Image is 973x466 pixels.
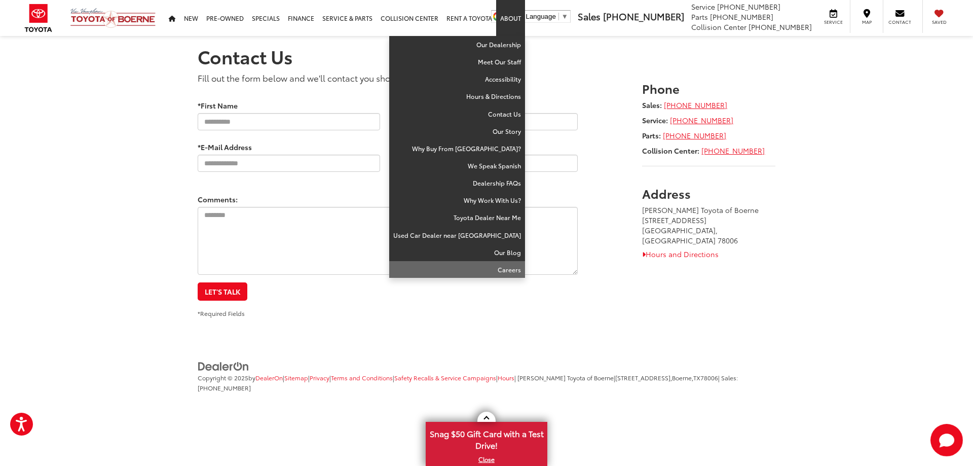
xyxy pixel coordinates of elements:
a: Safety Recalls & Service Campaigns, Opens in a new tab [394,373,496,382]
small: *Required Fields [198,309,245,317]
a: Select Language​ [505,13,568,20]
a: Accessibility: Opens in a new tab [389,70,525,88]
h3: Phone [642,82,775,95]
span: Select Language [505,13,556,20]
a: [PHONE_NUMBER] [701,146,765,156]
span: Boerne, [672,373,693,382]
a: [PHONE_NUMBER] [670,115,733,125]
a: Sitemap [284,373,308,382]
span: Parts [691,12,708,22]
a: Contact Us [389,105,525,123]
svg: Start Chat [930,424,963,456]
a: Terms and Conditions [331,373,393,382]
span: 78006 [700,373,718,382]
strong: Service: [642,115,668,125]
span: Copyright © 2025 [198,373,248,382]
span: | [496,373,514,382]
button: Let's Talk [198,282,247,301]
span: | [393,373,496,382]
a: Why Buy From [GEOGRAPHIC_DATA]? [389,140,525,157]
label: *First Name [198,100,238,111]
a: Privacy [310,373,329,382]
span: Service [822,19,845,25]
span: by [248,373,283,382]
a: Hours & Directions [389,88,525,105]
a: DealerOn [198,361,249,371]
span: Sales [578,10,601,23]
a: DealerOn Home Page [255,373,283,382]
label: *E-Mail Address [198,142,252,152]
strong: Collision Center: [642,146,699,156]
span: Service [691,2,715,12]
a: Toyota Dealer Near Me [389,209,525,226]
label: Comments: [198,194,238,204]
span: Collision Center [691,22,746,32]
a: Careers [389,261,525,278]
span: | [283,373,308,382]
span: [PHONE_NUMBER] [603,10,684,23]
span: | [329,373,393,382]
span: TX [693,373,700,382]
a: Meet Our Staff [389,53,525,70]
a: Dealership FAQs [389,174,525,192]
a: We Speak Spanish [389,157,525,174]
span: [PHONE_NUMBER] [717,2,780,12]
a: [PHONE_NUMBER] [664,100,727,110]
span: [PHONE_NUMBER] [198,383,251,392]
strong: Sales: [642,100,662,110]
span: | [308,373,329,382]
address: [PERSON_NAME] Toyota of Boerne [STREET_ADDRESS] [GEOGRAPHIC_DATA], [GEOGRAPHIC_DATA] 78006 [642,205,775,245]
a: [PHONE_NUMBER] [663,130,726,140]
span: [PHONE_NUMBER] [710,12,773,22]
img: DealerOn [198,361,249,372]
span: Snag $50 Gift Card with a Test Drive! [427,423,546,454]
button: Toggle Chat Window [930,424,963,456]
a: Used Car Dealer near [GEOGRAPHIC_DATA] [389,227,525,244]
p: Fill out the form below and we'll contact you shortly. [198,71,578,84]
a: Our Blog [389,244,525,261]
span: [STREET_ADDRESS], [615,373,672,382]
a: Hours and Directions [642,249,719,259]
span: Map [855,19,878,25]
h1: Contact Us [198,46,775,66]
span: ▼ [562,13,568,20]
span: [PHONE_NUMBER] [749,22,812,32]
span: | [PERSON_NAME] Toyota of Boerne [514,373,614,382]
a: Hours [498,373,514,382]
a: Our Dealership [389,36,525,53]
span: Contact [888,19,911,25]
img: Vic Vaughan Toyota of Boerne [70,8,156,28]
a: Why Work With Us? [389,192,525,209]
span: Saved [928,19,950,25]
span: | [614,373,718,382]
h3: Address [642,187,775,200]
a: Our Story [389,123,525,140]
span: ​ [558,13,559,20]
strong: Parts: [642,130,661,140]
